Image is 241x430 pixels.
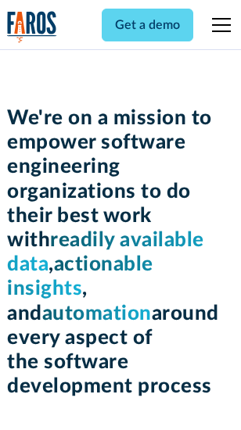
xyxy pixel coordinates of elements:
img: Logo of the analytics and reporting company Faros. [7,11,57,43]
a: Get a demo [102,9,193,41]
a: home [7,11,57,43]
span: readily available data [7,230,204,274]
span: automation [42,303,152,324]
h1: We're on a mission to empower software engineering organizations to do their best work with , , a... [7,106,234,399]
div: menu [203,6,234,44]
span: actionable insights [7,254,153,299]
